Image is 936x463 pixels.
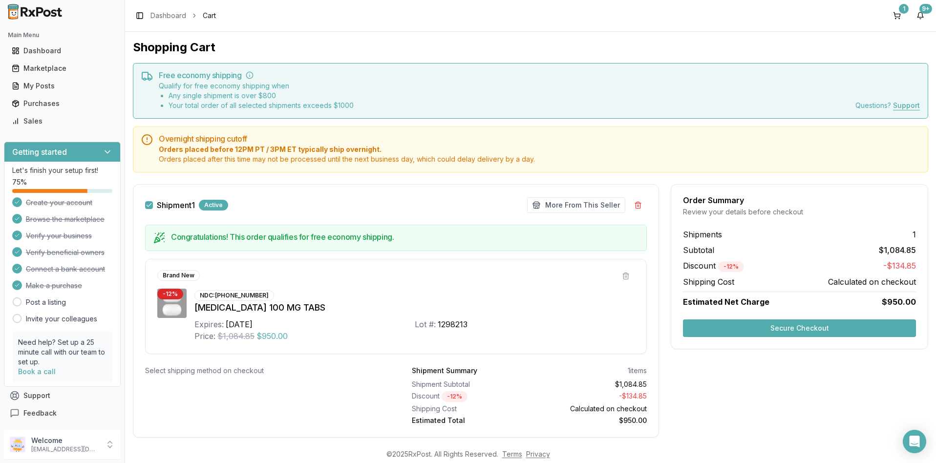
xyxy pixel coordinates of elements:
a: My Posts [8,77,117,95]
button: Marketplace [4,61,121,76]
p: Need help? Set up a 25 minute call with our team to set up. [18,337,106,367]
div: $1,084.85 [533,379,647,389]
span: $950.00 [256,330,288,342]
span: Verify beneficial owners [26,248,105,257]
h5: Congratulations! This order qualifies for free economy shipping. [171,233,638,241]
div: Lot #: [415,318,436,330]
a: Invite your colleagues [26,314,97,324]
span: Connect a bank account [26,264,105,274]
a: Sales [8,112,117,130]
span: 1 [913,229,916,240]
div: - 12 % [157,289,183,299]
div: 1298213 [438,318,468,330]
a: Marketplace [8,60,117,77]
a: Dashboard [150,11,186,21]
div: Brand New [157,270,200,281]
span: Make a purchase [26,281,82,291]
div: - 12 % [442,391,468,402]
span: Feedback [23,408,57,418]
a: Post a listing [26,297,66,307]
button: 1 [889,8,905,23]
img: RxPost Logo [4,4,66,20]
div: Dashboard [12,46,113,56]
span: Shipping Cost [683,276,734,288]
div: Order Summary [683,196,916,204]
button: Sales [4,113,121,129]
span: $950.00 [882,296,916,308]
img: User avatar [10,437,25,452]
span: $1,084.85 [879,244,916,256]
span: Browse the marketplace [26,214,105,224]
div: Calculated on checkout [533,404,647,414]
h3: Getting started [12,146,67,158]
div: Active [199,200,228,210]
div: - $134.85 [533,391,647,402]
span: Orders placed after this time may not be processed until the next business day, which could delay... [159,154,920,164]
p: Let's finish your setup first! [12,166,112,175]
span: 75 % [12,177,27,187]
div: 9+ [919,4,932,14]
h2: Main Menu [8,31,117,39]
div: NDC: [PHONE_NUMBER] [194,290,274,301]
span: Verify your business [26,231,92,241]
button: More From This Seller [527,197,625,213]
div: Review your details before checkout [683,207,916,217]
button: Secure Checkout [683,319,916,337]
div: [MEDICAL_DATA] 100 MG TABS [194,301,635,315]
div: Sales [12,116,113,126]
nav: breadcrumb [150,11,216,21]
div: - 12 % [718,261,744,272]
div: Estimated Total [412,416,526,425]
div: Shipment Summary [412,366,477,376]
span: -$134.85 [883,260,916,272]
div: 1 items [628,366,647,376]
div: Shipment Subtotal [412,379,526,389]
span: $1,084.85 [217,330,255,342]
div: 1 [899,4,909,14]
span: Discount [683,261,744,271]
li: Your total order of all selected shipments exceeds $ 1000 [169,101,354,110]
h5: Free economy shipping [159,71,920,79]
div: Discount [412,391,526,402]
a: Privacy [526,450,550,458]
button: Support [4,387,121,404]
span: Subtotal [683,244,714,256]
button: Purchases [4,96,121,111]
div: Select shipping method on checkout [145,366,381,376]
span: Calculated on checkout [828,276,916,288]
div: Questions? [855,101,920,110]
button: 9+ [913,8,928,23]
a: Purchases [8,95,117,112]
li: Any single shipment is over $ 800 [169,91,354,101]
button: Feedback [4,404,121,422]
label: Shipment 1 [157,201,195,209]
img: Ubrelvy 100 MG TABS [157,289,187,318]
a: Book a call [18,367,56,376]
div: Shipping Cost [412,404,526,414]
h1: Shopping Cart [133,40,928,55]
div: $950.00 [533,416,647,425]
a: Dashboard [8,42,117,60]
button: Dashboard [4,43,121,59]
p: Welcome [31,436,99,445]
p: [EMAIL_ADDRESS][DOMAIN_NAME] [31,445,99,453]
span: Orders placed before 12PM PT / 3PM ET typically ship overnight. [159,145,920,154]
span: Shipments [683,229,722,240]
div: Open Intercom Messenger [903,430,926,453]
h5: Overnight shipping cutoff [159,135,920,143]
button: My Posts [4,78,121,94]
div: [DATE] [226,318,253,330]
div: Qualify for free economy shipping when [159,81,354,110]
div: Expires: [194,318,224,330]
div: Purchases [12,99,113,108]
span: Create your account [26,198,92,208]
div: Price: [194,330,215,342]
div: Marketplace [12,63,113,73]
span: Estimated Net Charge [683,297,769,307]
div: My Posts [12,81,113,91]
span: Cart [203,11,216,21]
a: Terms [502,450,522,458]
